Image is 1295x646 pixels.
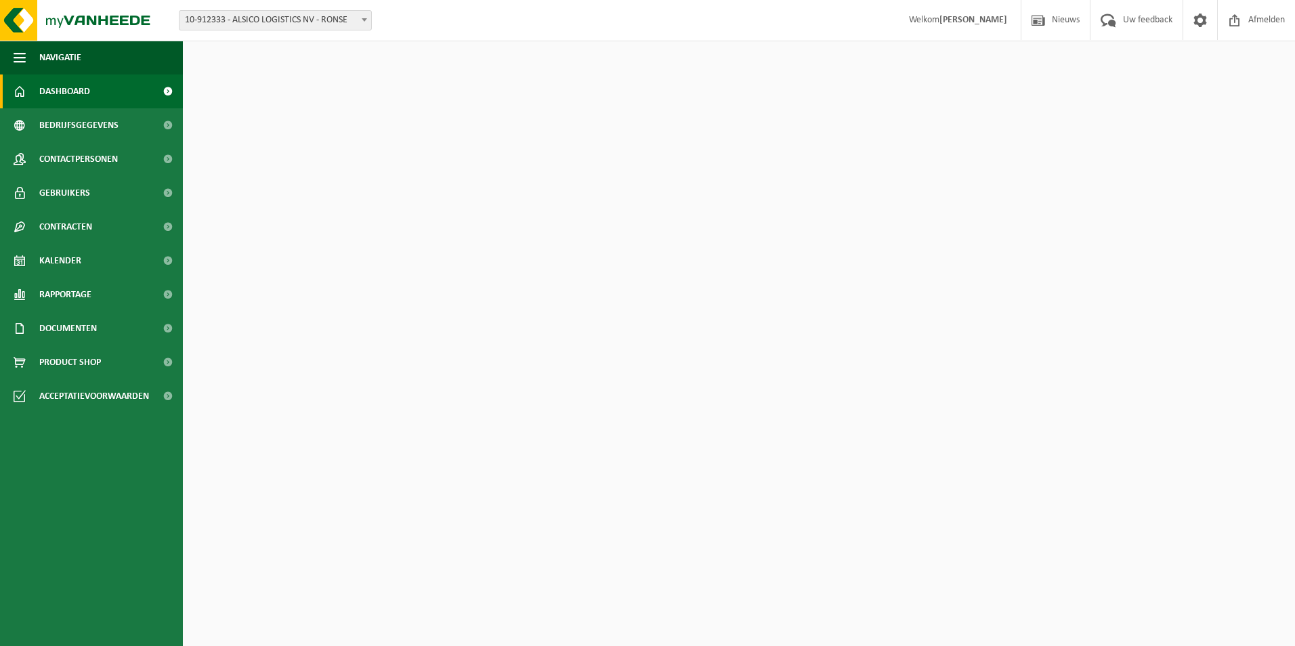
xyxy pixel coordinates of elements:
[39,210,92,244] span: Contracten
[39,345,101,379] span: Product Shop
[39,142,118,176] span: Contactpersonen
[39,278,91,311] span: Rapportage
[39,244,81,278] span: Kalender
[179,11,371,30] span: 10-912333 - ALSICO LOGISTICS NV - RONSE
[179,10,372,30] span: 10-912333 - ALSICO LOGISTICS NV - RONSE
[39,41,81,74] span: Navigatie
[39,311,97,345] span: Documenten
[39,108,119,142] span: Bedrijfsgegevens
[39,74,90,108] span: Dashboard
[39,176,90,210] span: Gebruikers
[39,379,149,413] span: Acceptatievoorwaarden
[939,15,1007,25] strong: [PERSON_NAME]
